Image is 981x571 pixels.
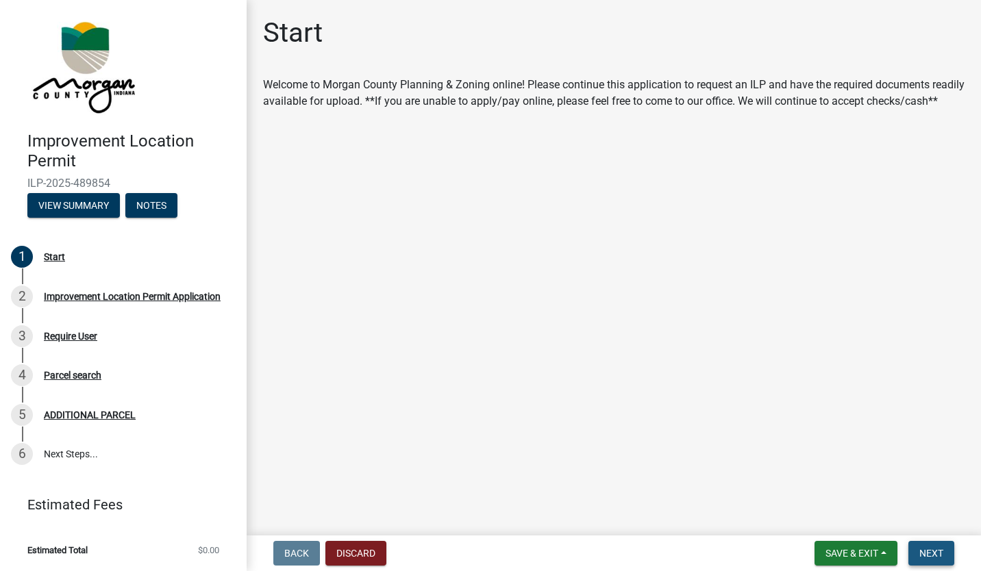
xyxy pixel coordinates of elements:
[263,16,323,49] h1: Start
[44,292,221,301] div: Improvement Location Permit Application
[815,541,897,566] button: Save & Exit
[325,541,386,566] button: Discard
[919,548,943,559] span: Next
[44,331,97,341] div: Require User
[27,193,120,218] button: View Summary
[11,246,33,268] div: 1
[27,131,236,171] h4: Improvement Location Permit
[908,541,954,566] button: Next
[11,491,225,518] a: Estimated Fees
[27,546,88,555] span: Estimated Total
[44,410,136,420] div: ADDITIONAL PARCEL
[11,443,33,465] div: 6
[27,14,138,117] img: Morgan County, Indiana
[27,201,120,212] wm-modal-confirm: Summary
[11,285,33,307] div: 2
[11,325,33,347] div: 3
[198,546,219,555] span: $0.00
[44,370,101,380] div: Parcel search
[27,177,219,190] span: ILP-2025-489854
[125,201,177,212] wm-modal-confirm: Notes
[284,548,309,559] span: Back
[11,404,33,426] div: 5
[11,364,33,386] div: 4
[44,252,65,262] div: Start
[263,77,965,110] div: Welcome to Morgan County Planning & Zoning online! Please continue this application to request an...
[125,193,177,218] button: Notes
[825,548,878,559] span: Save & Exit
[273,541,320,566] button: Back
